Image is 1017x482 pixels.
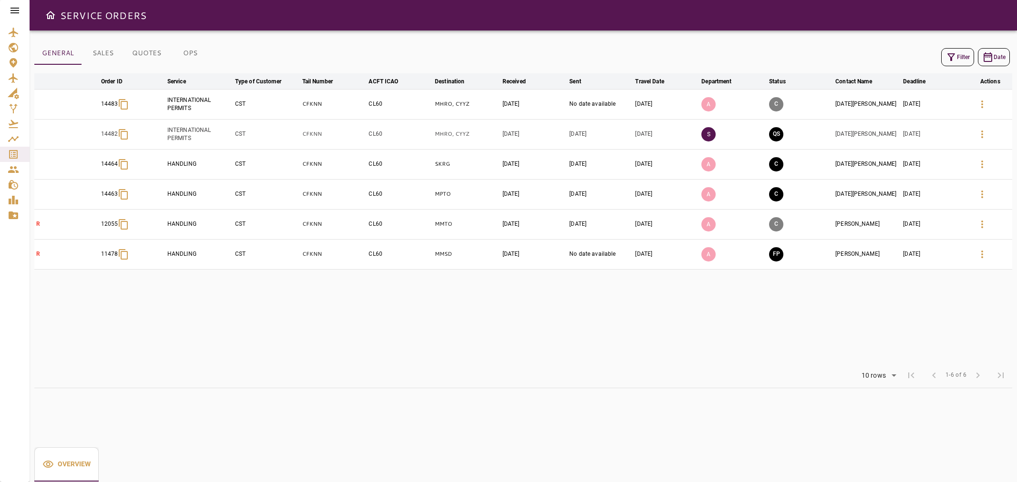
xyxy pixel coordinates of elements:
[966,364,989,387] span: Next Page
[701,97,716,111] p: A
[971,213,994,236] button: Details
[36,250,97,258] p: R
[101,76,135,87] span: Order ID
[435,76,464,87] div: Destination
[901,179,968,209] td: [DATE]
[233,89,300,119] td: CST
[923,364,945,387] span: Previous Page
[701,127,716,141] p: S
[971,243,994,266] button: Details
[435,160,499,168] p: SKRG
[165,119,233,149] td: INTERNATIONAL PERMITS
[60,8,146,23] h6: SERVICE ORDERS
[165,239,233,269] td: HANDLING
[101,160,118,168] p: 14464
[978,48,1010,66] button: Date
[233,239,300,269] td: CST
[701,247,716,261] p: A
[901,209,968,239] td: [DATE]
[41,6,60,25] button: Open drawer
[82,42,124,65] button: SALES
[833,179,901,209] td: [DATE][PERSON_NAME]
[833,119,901,149] td: [DATE][PERSON_NAME]
[302,220,365,228] p: CFKNN
[569,76,594,87] span: Sent
[34,42,212,65] div: basic tabs example
[367,119,433,149] td: CL60
[435,190,499,198] p: MPTO
[501,209,567,239] td: [DATE]
[233,149,300,179] td: CST
[233,209,300,239] td: CST
[369,76,398,87] div: ACFT ICAO
[165,149,233,179] td: HANDLING
[569,76,581,87] div: Sent
[501,179,567,209] td: [DATE]
[635,76,664,87] div: Travel Date
[367,179,433,209] td: CL60
[855,369,900,383] div: 10 rows
[971,123,994,146] button: Details
[835,76,872,87] div: Contact Name
[435,130,499,138] p: MHRO, CYYZ
[900,364,923,387] span: First Page
[501,119,567,149] td: [DATE]
[567,149,633,179] td: [DATE]
[567,179,633,209] td: [DATE]
[367,209,433,239] td: CL60
[833,149,901,179] td: [DATE][PERSON_NAME]
[101,76,123,87] div: Order ID
[369,76,411,87] span: ACFT ICAO
[901,89,968,119] td: [DATE]
[901,119,968,149] td: [DATE]
[635,76,676,87] span: Travel Date
[567,209,633,239] td: [DATE]
[901,149,968,179] td: [DATE]
[567,239,633,269] td: No date available
[503,76,526,87] div: Received
[769,76,798,87] span: Status
[901,239,968,269] td: [DATE]
[101,190,118,198] p: 14463
[941,48,974,66] button: Filter
[124,42,169,65] button: QUOTES
[435,100,499,108] p: MHRO, CYYZ
[101,130,118,138] p: 14482
[833,89,901,119] td: [DATE][PERSON_NAME]
[833,209,901,239] td: [PERSON_NAME]
[367,239,433,269] td: CL60
[835,76,884,87] span: Contact Name
[633,89,699,119] td: [DATE]
[302,76,345,87] span: Tail Number
[859,372,888,380] div: 10 rows
[701,76,731,87] div: Department
[367,149,433,179] td: CL60
[633,179,699,209] td: [DATE]
[769,97,783,111] button: CANCELED
[701,217,716,231] p: A
[235,76,281,87] div: Type of Customer
[167,76,198,87] span: Service
[435,76,477,87] span: Destination
[769,127,783,141] button: QUOTE SENT
[633,119,699,149] td: [DATE]
[769,217,783,231] button: CANCELED
[701,157,716,171] p: A
[435,250,499,258] p: MMSD
[769,157,783,171] button: CLOSED
[302,130,365,138] p: CFKNN
[769,187,783,201] button: CLOSED
[903,76,925,87] div: Deadline
[903,76,938,87] span: Deadline
[701,76,744,87] span: Department
[101,220,118,228] p: 12055
[633,149,699,179] td: [DATE]
[633,209,699,239] td: [DATE]
[101,250,118,258] p: 11478
[235,76,294,87] span: Type of Customer
[769,76,786,87] div: Status
[501,89,567,119] td: [DATE]
[567,119,633,149] td: [DATE]
[501,149,567,179] td: [DATE]
[971,183,994,206] button: Details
